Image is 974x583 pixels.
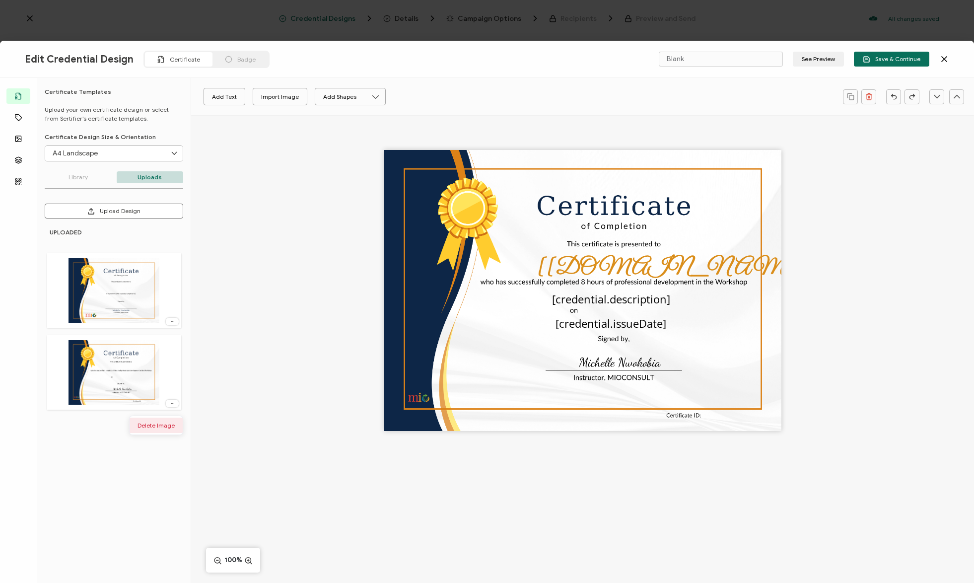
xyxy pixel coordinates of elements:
[224,555,242,565] span: 100%
[659,52,783,67] input: Name your certificate
[793,52,844,67] button: See Preview
[45,171,112,183] p: Library
[315,88,386,105] button: Add Shapes
[170,56,200,63] span: Certificate
[45,88,183,95] h6: Certificate Templates
[138,422,175,429] span: Delete Image
[204,88,245,105] button: Add Text
[924,535,974,583] iframe: Chat Widget
[25,53,134,66] span: Edit Credential Design
[556,316,666,331] pre: [credential.issueDate]
[552,291,670,306] pre: [credential.description]
[261,88,299,105] div: Import Image
[50,228,181,236] h6: UPLOADED
[117,171,184,183] p: Uploads
[237,56,256,63] span: Badge
[863,56,920,63] span: Save & Continue
[45,204,183,219] button: Upload Design
[854,52,929,67] button: Save & Continue
[69,258,160,323] img: 0213d806-910e-4dec-911c-1f37dbb8abf6.png
[69,340,160,405] img: 544e2bc1-b419-4976-891a-4120173589a8.png
[537,254,823,282] pre: [[DOMAIN_NAME]]
[45,133,183,141] p: Certificate Design Size & Orientation
[45,105,183,123] p: Upload your own certificate design or select from Sertifier’s certificate templates.
[45,146,183,161] input: Select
